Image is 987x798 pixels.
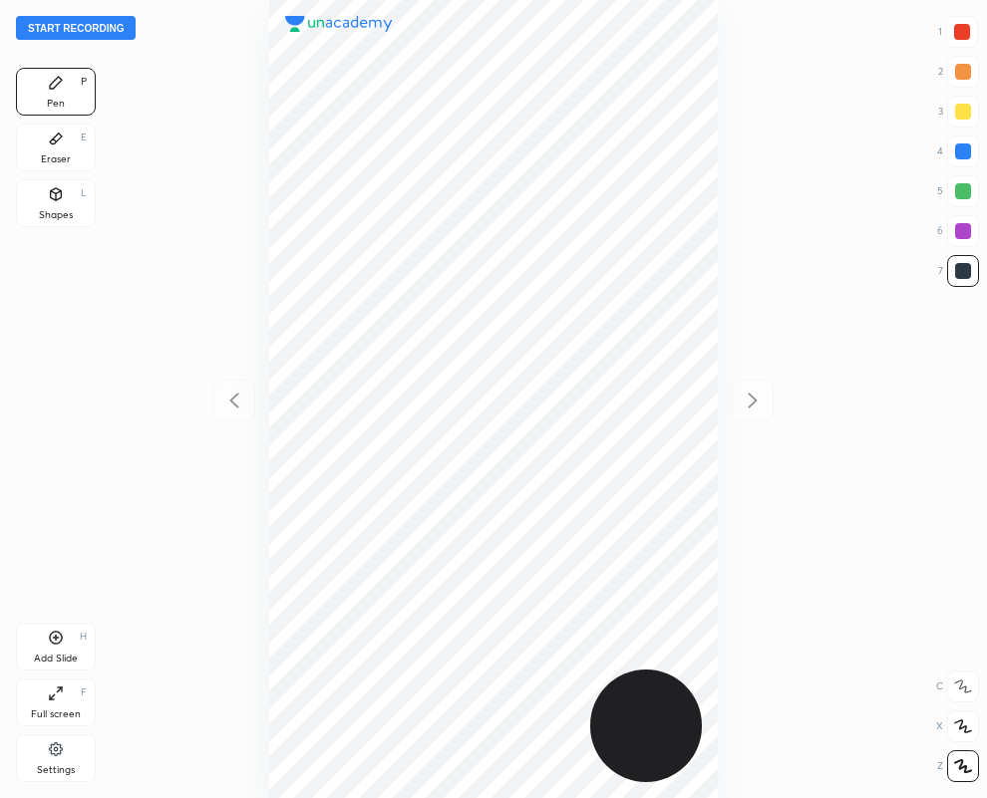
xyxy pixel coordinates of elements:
[41,154,71,164] div: Eraser
[81,188,87,198] div: L
[81,77,87,87] div: P
[16,16,136,40] button: Start recording
[936,670,979,702] div: C
[81,687,87,697] div: F
[39,210,73,220] div: Shapes
[285,16,393,32] img: logo.38c385cc.svg
[937,135,979,167] div: 4
[938,255,979,287] div: 7
[47,99,65,109] div: Pen
[80,632,87,642] div: H
[938,96,979,128] div: 3
[81,133,87,142] div: E
[31,709,81,719] div: Full screen
[37,765,75,775] div: Settings
[937,175,979,207] div: 5
[937,750,979,782] div: Z
[34,654,78,664] div: Add Slide
[936,710,979,742] div: X
[938,56,979,88] div: 2
[938,16,978,48] div: 1
[937,215,979,247] div: 6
